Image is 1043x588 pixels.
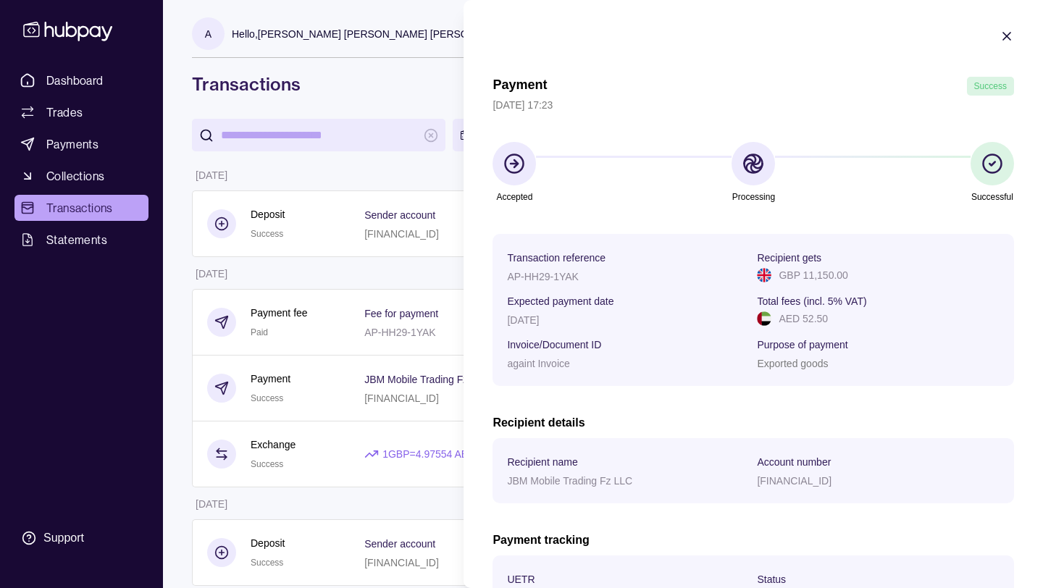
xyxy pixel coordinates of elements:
p: Account number [757,456,831,468]
p: Expected payment date [507,295,613,307]
p: AED 52.50 [779,311,828,327]
p: Recipient gets [757,252,821,264]
p: [FINANCIAL_ID] [757,475,832,487]
p: Accepted [496,189,532,205]
h2: Recipient details [493,415,1014,431]
p: Exported goods [757,358,828,369]
p: [DATE] 17:23 [493,97,1014,113]
h2: Payment tracking [493,532,1014,548]
p: [DATE] [507,314,539,326]
p: AP-HH29-1YAK [507,271,579,282]
p: GBP 11,150.00 [779,267,847,283]
p: Processing [732,189,774,205]
p: JBM Mobile Trading Fz LLC [507,475,632,487]
img: ae [757,311,771,326]
span: Success [974,81,1007,91]
p: Transaction reference [507,252,606,264]
img: gb [757,268,771,282]
p: Invoice/Document ID [507,339,601,350]
p: Total fees (incl. 5% VAT) [757,295,866,307]
p: againt Invoice [507,358,569,369]
p: UETR [507,574,535,585]
p: Purpose of payment [757,339,847,350]
p: Status [757,574,786,585]
p: Recipient name [507,456,577,468]
p: Successful [971,189,1013,205]
h1: Payment [493,77,547,96]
